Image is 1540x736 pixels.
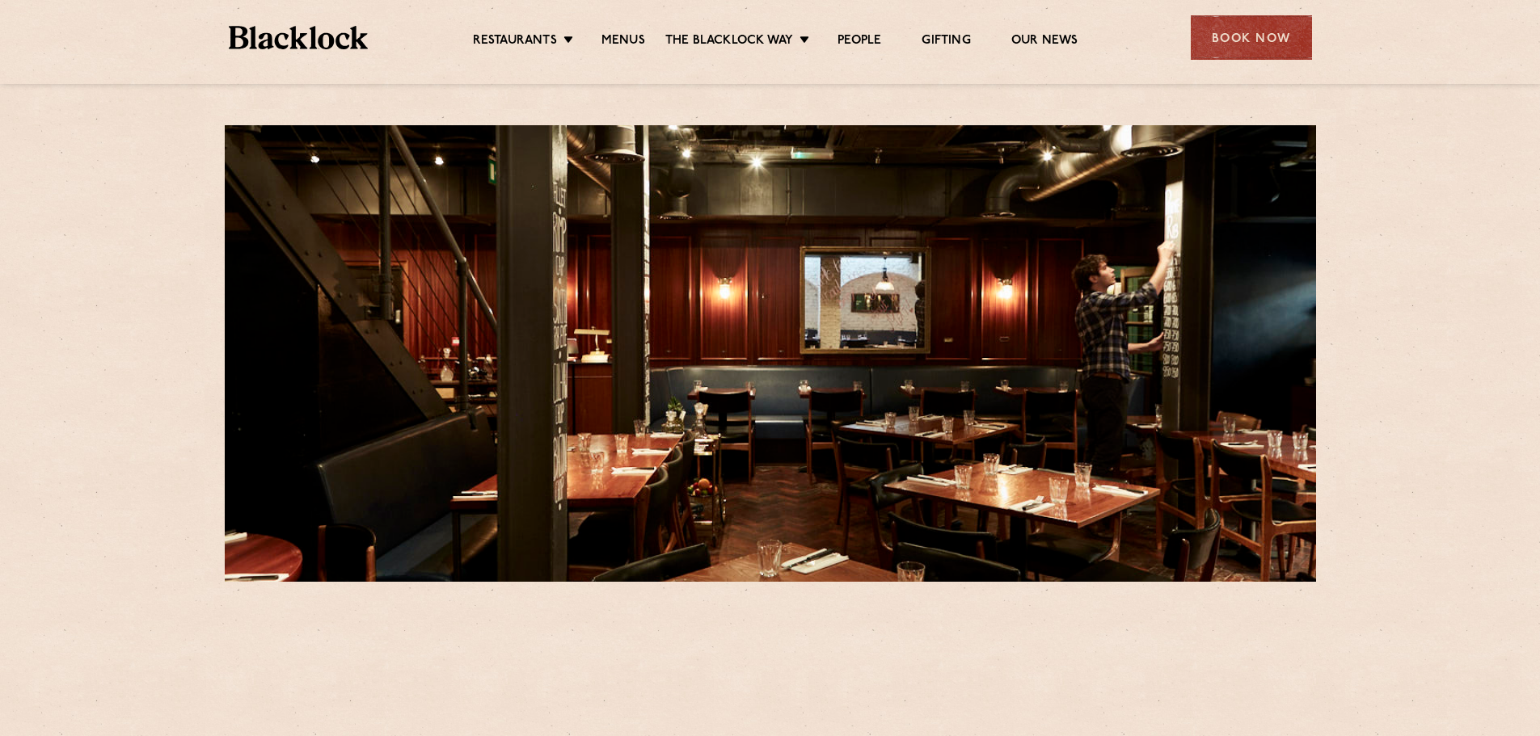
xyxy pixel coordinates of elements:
a: Menus [601,33,645,51]
a: People [838,33,881,51]
a: Our News [1011,33,1078,51]
a: Gifting [922,33,970,51]
div: Book Now [1191,15,1312,60]
a: The Blacklock Way [665,33,793,51]
img: BL_Textured_Logo-footer-cropped.svg [229,26,369,49]
a: Restaurants [473,33,557,51]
